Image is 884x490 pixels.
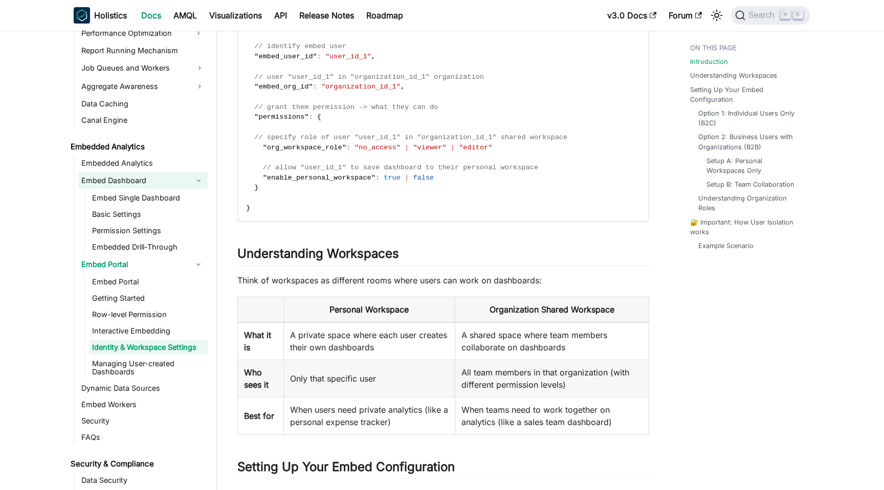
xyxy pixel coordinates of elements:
a: Embed Single Dashboard [89,191,208,205]
a: Dynamic Data Sources [78,381,208,395]
a: Data Caching [78,97,208,111]
a: Forum [662,7,708,24]
button: Switch between dark and light mode (currently light mode) [709,7,725,24]
td: A private space where each user creates their own dashboards [283,322,455,360]
td: A shared space where team members collaborate on dashboards [455,322,649,360]
strong: Best for [244,411,274,421]
span: "editor" [459,144,492,151]
a: Managing User-created Dashboards [89,357,208,379]
h2: Setting Up Your Embed Configuration [237,459,649,479]
a: Docs [135,7,167,24]
a: Row-level Permission [89,307,208,322]
td: All team members in that organization (with different permission levels) [455,360,649,397]
a: 🔐 Important: How User Isolation works [690,217,804,237]
span: , [401,83,405,91]
b: Holistics [94,9,127,21]
span: "no_access" [355,144,401,151]
button: Collapse sidebar category 'Embed Dashboard' [189,172,208,189]
span: "permissions" [254,113,308,121]
a: Embed Portal [89,275,208,289]
span: "enable_personal_workspace" [263,174,375,182]
button: Search (Command+K) [731,6,810,25]
p: Think of workspaces as different rooms where users can work on dashboards: [237,274,649,286]
span: // allow "user_id_1" to save dashboard to their personal workspace [263,164,538,171]
a: Embed Portal [78,256,189,273]
span: { [317,113,321,121]
a: Understanding Workspaces [690,71,777,80]
img: Holistics [74,7,90,24]
kbd: K [793,10,803,19]
span: Search [745,11,781,20]
span: : [313,83,317,91]
span: , [371,53,375,60]
a: HolisticsHolistics [74,7,127,24]
a: v3.0 Docs [601,7,662,24]
a: Security & Compliance [68,457,208,471]
a: Getting Started [89,291,208,305]
td: When users need private analytics (like a personal expense tracker) [283,397,455,434]
button: Collapse sidebar category 'Embed Portal' [189,256,208,273]
a: Permission Settings [89,224,208,238]
span: : [346,144,350,151]
a: Security [78,414,208,428]
a: Aggregate Awareness [78,78,208,95]
strong: Who sees it [244,367,269,390]
kbd: ⌘ [780,10,790,19]
td: Only that specific user [283,360,455,397]
a: API [268,7,293,24]
span: "org_workspace_role" [263,144,346,151]
a: Job Queues and Workers [78,60,208,76]
a: Setting Up Your Embed Configuration [690,85,804,104]
a: Setup B: Team Collaboration [706,180,794,189]
nav: Docs sidebar [63,31,217,490]
a: Canal Engine [78,113,208,127]
span: true [384,174,401,182]
a: Report Running Mechanism [78,43,208,58]
a: Example Scenario [698,241,754,251]
a: Embedded Drill-Through [89,240,208,254]
span: // grant them permission -> what they can do [254,103,438,111]
button: Expand sidebar category 'Performance Optimization' [189,25,208,41]
a: FAQs [78,430,208,444]
a: Embedded Analytics [78,156,208,170]
a: Identity & Workspace Settings [89,340,208,354]
h2: Understanding Workspaces [237,246,649,265]
span: : [308,113,313,121]
a: Performance Optimization [78,25,189,41]
a: Interactive Embedding [89,324,208,338]
a: Data Security [78,473,208,487]
span: // identify embed user [254,42,346,50]
span: // user "user_id_1" in "organization_id_1" organization [254,73,484,81]
a: AMQL [167,7,203,24]
span: } [246,204,250,212]
a: Embedded Analytics [68,140,208,154]
a: Option 1: Individual Users Only (B2C) [698,108,800,128]
span: : [375,174,380,182]
span: : [317,53,321,60]
span: // specify role of user "user_id_1" in "organization_id_1" shared workspace [254,133,567,141]
a: Introduction [690,57,728,66]
span: false [413,174,434,182]
span: "user_id_1" [325,53,371,60]
strong: What it is [244,330,271,352]
a: Release Notes [293,7,360,24]
a: Embed Dashboard [78,172,189,189]
span: | [405,144,409,151]
a: Understanding Organization Roles [698,193,800,213]
td: When teams need to work together on analytics (like a sales team dashboard) [455,397,649,434]
span: "embed_user_id" [254,53,317,60]
span: "embed_org_id" [254,83,313,91]
span: "viewer" [413,144,446,151]
a: Visualizations [203,7,268,24]
a: Setup A: Personal Workspaces Only [706,156,796,175]
th: Organization Shared Workspace [455,297,649,322]
th: Personal Workspace [283,297,455,322]
span: "organization_id_1" [321,83,401,91]
a: Roadmap [360,7,409,24]
a: Embed Workers [78,397,208,412]
a: Option 2: Business Users with Organizations (B2B) [698,132,800,151]
span: | [405,174,409,182]
span: | [451,144,455,151]
a: Basic Settings [89,207,208,221]
span: } [254,184,258,191]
